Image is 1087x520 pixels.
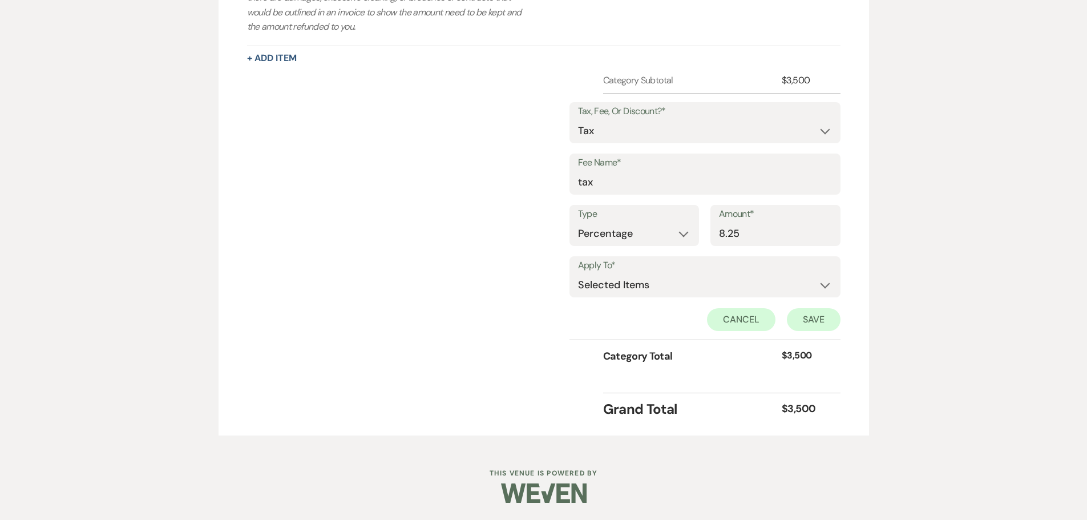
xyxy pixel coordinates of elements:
div: $3,500 [782,349,826,364]
img: Weven Logo [501,473,587,513]
div: $3,500 [782,401,826,417]
div: $3,500 [782,74,826,87]
label: Fee Name* [578,155,832,171]
label: Apply To* [578,257,832,274]
div: Category Subtotal [603,74,782,87]
button: + Add Item [247,54,297,63]
button: Cancel [707,308,775,331]
label: Amount* [719,206,832,223]
label: Tax, Fee, Or Discount?* [578,103,832,120]
div: Grand Total [603,399,782,420]
button: Save [787,308,840,331]
label: Type [578,206,691,223]
div: Category Total [603,349,782,364]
